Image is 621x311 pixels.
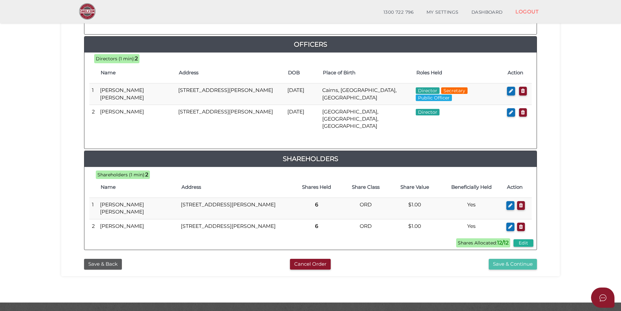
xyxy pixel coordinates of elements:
[442,185,501,190] h4: Beneficially Held
[97,83,176,105] td: [PERSON_NAME] [PERSON_NAME]
[285,105,320,133] td: [DATE]
[96,56,135,62] span: Directors (1 min):
[290,259,331,270] button: Cancel Order
[509,5,545,18] a: LOGOUT
[377,6,420,19] a: 1300 722 796
[288,70,316,76] h4: DOB
[416,87,440,94] span: Director
[344,185,387,190] h4: Share Class
[181,185,289,190] h4: Address
[89,219,97,234] td: 2
[315,201,318,208] b: 6
[507,185,528,190] h4: Action
[97,198,178,219] td: [PERSON_NAME] [PERSON_NAME]
[441,87,468,94] span: Secretary
[101,70,172,76] h4: Name
[178,219,292,234] td: [STREET_ADDRESS][PERSON_NAME]
[465,6,509,19] a: DASHBOARD
[497,240,509,246] b: 12/12
[176,83,285,105] td: [STREET_ADDRESS][PERSON_NAME]
[97,172,145,178] span: Shareholders (1 min):
[320,83,413,105] td: Cairns, [GEOGRAPHIC_DATA], [GEOGRAPHIC_DATA]
[513,239,533,247] button: Edit
[341,219,390,234] td: ORD
[135,55,138,62] b: 2
[341,198,390,219] td: ORD
[84,154,537,164] a: Shareholders
[456,238,510,247] span: Shares Allocated:
[320,105,413,133] td: [GEOGRAPHIC_DATA], [GEOGRAPHIC_DATA], [GEOGRAPHIC_DATA]
[508,70,528,76] h4: Action
[416,70,501,76] h4: Roles Held
[489,259,537,270] button: Save & Continue
[295,185,338,190] h4: Shares Held
[89,198,97,219] td: 1
[416,95,452,101] span: Public Officer
[97,219,178,234] td: [PERSON_NAME]
[591,288,614,308] button: Open asap
[179,70,282,76] h4: Address
[394,185,436,190] h4: Share Value
[176,105,285,133] td: [STREET_ADDRESS][PERSON_NAME]
[439,219,504,234] td: Yes
[315,223,318,229] b: 6
[439,198,504,219] td: Yes
[97,105,176,133] td: [PERSON_NAME]
[420,6,465,19] a: MY SETTINGS
[101,185,175,190] h4: Name
[390,198,439,219] td: $1.00
[89,83,97,105] td: 1
[390,219,439,234] td: $1.00
[323,70,410,76] h4: Place of Birth
[89,105,97,133] td: 2
[285,83,320,105] td: [DATE]
[416,109,440,115] span: Director
[84,39,537,50] a: Officers
[84,259,122,270] button: Save & Back
[178,198,292,219] td: [STREET_ADDRESS][PERSON_NAME]
[145,171,148,178] b: 2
